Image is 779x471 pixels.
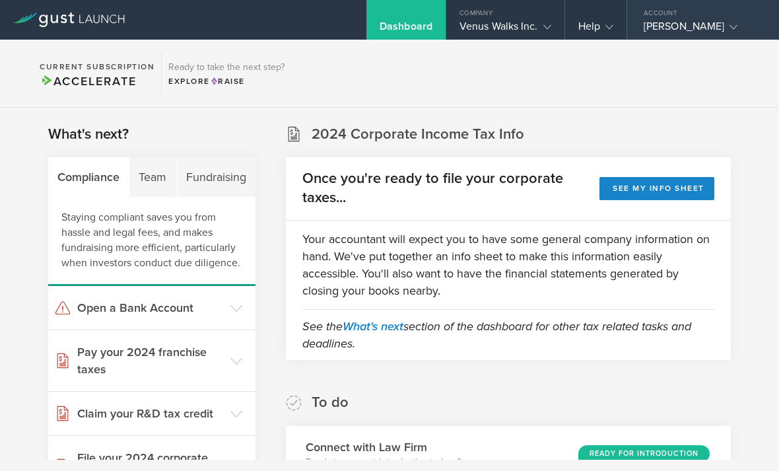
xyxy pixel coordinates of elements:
[129,157,176,197] div: Team
[77,299,224,316] h3: Open a Bank Account
[168,63,285,72] h3: Ready to take the next step?
[161,53,291,94] div: Ready to take the next step?ExploreRaise
[578,20,613,40] div: Help
[599,177,714,200] button: See my info sheet
[302,169,599,207] h2: Once you're ready to file your corporate taxes...
[48,157,129,197] div: Compliance
[40,63,154,71] h2: Current Subscription
[48,197,255,286] div: Staying compliant saves you from hassle and legal fees, and makes fundraising more efficient, par...
[168,75,285,87] div: Explore
[713,408,779,471] iframe: Chat Widget
[302,231,714,299] p: Your accountant will expect you to have some general company information on hand. We've put toget...
[302,319,691,351] em: See the section of the dashboard for other tax related tasks and deadlines.
[312,393,349,412] h2: To do
[40,74,136,89] span: Accelerate
[177,157,255,197] div: Fundraising
[459,20,551,40] div: Venus Walks Inc.
[210,77,245,86] span: Raise
[380,20,432,40] div: Dashboard
[644,20,756,40] div: [PERSON_NAME]
[306,456,472,469] p: Ready to request introduction to law firm
[306,439,472,456] h3: Connect with Law Firm
[77,405,224,422] h3: Claim your R&D tax credit
[578,445,710,462] div: Ready for Introduction
[343,319,403,334] a: What's next
[312,125,524,144] h2: 2024 Corporate Income Tax Info
[77,344,224,378] h3: Pay your 2024 franchise taxes
[48,125,129,144] h2: What's next?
